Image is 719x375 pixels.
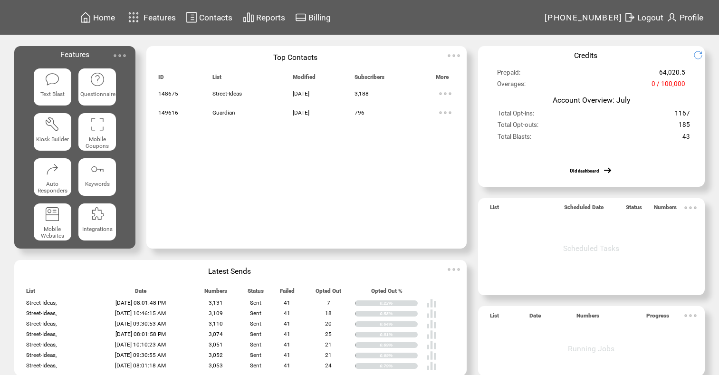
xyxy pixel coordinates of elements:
span: Numbers [576,312,599,323]
span: Total Opt-ins: [498,110,534,121]
span: List [212,74,221,85]
span: Reports [256,13,285,22]
span: Prepaid: [497,69,520,80]
span: Status [626,204,642,215]
img: ellypsis.svg [436,84,455,103]
span: Sent [250,331,261,337]
span: Scheduled Date [564,204,604,215]
span: Sent [250,320,261,327]
span: 7 [327,299,330,306]
span: 3,131 [209,299,223,306]
span: Top Contacts [273,53,317,62]
span: Sent [250,352,261,358]
img: ellypsis.svg [681,198,700,217]
span: Logout [637,13,663,22]
span: Billing [308,13,331,22]
span: 20 [325,320,332,327]
span: 796 [355,109,364,116]
span: Street-Ideas, [26,299,57,306]
span: [DATE] 08:01:58 PM [115,331,166,337]
div: 0.69% [380,353,418,358]
span: 41 [284,362,290,369]
span: [DATE] [293,90,309,97]
a: Text Blast [34,68,71,106]
a: Old dashboard [570,168,599,173]
span: 0 / 100,000 [652,80,685,92]
img: exit.svg [624,11,635,23]
span: Auto Responders [38,181,67,194]
span: Street-Ideas, [26,331,57,337]
a: Reports [241,10,287,25]
span: Account Overview: July [553,96,630,105]
img: text-blast.svg [45,72,60,87]
img: contacts.svg [186,11,197,23]
img: poll%20-%20white.svg [426,361,437,371]
span: ID [158,74,164,85]
img: refresh.png [693,50,710,60]
span: Street-Ideas, [26,310,57,317]
span: 41 [284,310,290,317]
span: [DATE] [293,109,309,116]
span: Failed [280,288,295,298]
img: creidtcard.svg [295,11,307,23]
span: Street-Ideas, [26,341,57,348]
div: 0.79% [380,363,418,369]
a: Contacts [184,10,234,25]
span: Opted Out % [371,288,403,298]
span: Text Blast [40,91,65,97]
a: Features [124,8,178,27]
span: Status [248,288,264,298]
span: Date [135,288,146,298]
span: 21 [325,352,332,358]
img: profile.svg [666,11,678,23]
img: ellypsis.svg [681,306,700,325]
span: More [436,74,449,85]
span: Numbers [204,288,227,298]
span: List [26,288,35,298]
img: chart.svg [243,11,254,23]
span: [DATE] 09:30:53 AM [115,320,166,327]
span: [DATE] 09:30:55 AM [115,352,166,358]
img: questionnaire.svg [90,72,105,87]
span: Credits [574,51,597,60]
span: 3,188 [355,90,369,97]
span: [DATE] 10:10:23 AM [115,341,166,348]
img: poll%20-%20white.svg [426,319,437,329]
span: Sent [250,299,261,306]
span: Overages: [497,80,526,92]
span: 3,109 [209,310,223,317]
span: Features [60,50,89,59]
a: Keywords [78,158,116,196]
a: Profile [665,10,705,25]
span: 24 [325,362,332,369]
span: Sent [250,362,261,369]
img: ellypsis.svg [444,260,463,279]
span: Features [144,13,176,22]
span: 3,052 [209,352,223,358]
img: ellypsis.svg [444,46,463,65]
span: Street-Ideas, [26,320,57,327]
span: List [490,204,499,215]
span: 3,074 [209,331,223,337]
span: 3,110 [209,320,223,327]
span: 43 [682,133,690,144]
span: 41 [284,352,290,358]
span: 149616 [158,109,178,116]
img: ellypsis.svg [110,46,129,65]
span: Kiosk Builder [36,136,69,143]
a: Integrations [78,203,116,241]
a: Auto Responders [34,158,71,196]
span: Total Blasts: [498,133,531,144]
img: home.svg [80,11,91,23]
span: Subscribers [355,74,384,85]
span: 148675 [158,90,178,97]
span: 41 [284,331,290,337]
span: Running Jobs [568,344,614,353]
a: Logout [623,10,665,25]
span: [DATE] 08:01:48 PM [115,299,166,306]
img: integrations.svg [90,206,105,221]
a: Mobile Websites [34,203,71,241]
img: ellypsis.svg [436,103,455,122]
span: 3,051 [209,341,223,348]
a: Billing [294,10,332,25]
